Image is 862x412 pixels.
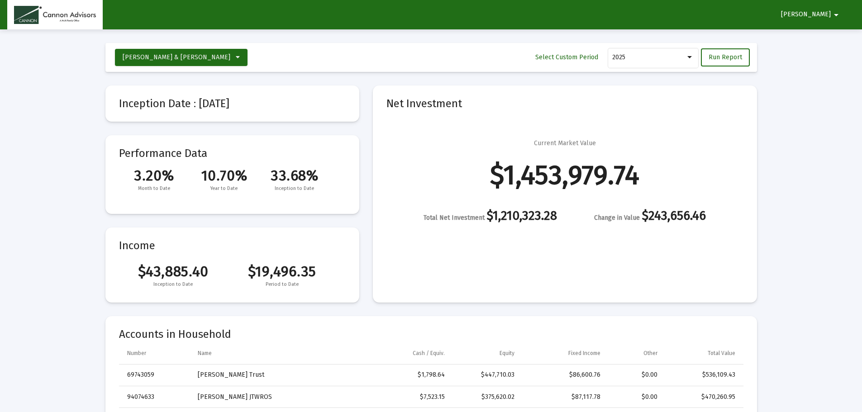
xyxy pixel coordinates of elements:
div: $243,656.46 [594,211,706,223]
td: Column Name [191,342,366,364]
span: Change in Value [594,214,640,222]
div: Name [198,350,212,357]
div: Number [127,350,146,357]
img: Dashboard [14,6,96,24]
td: [PERSON_NAME] Trust [191,365,366,386]
span: Period to Date [228,280,337,289]
span: Total Net Investment [424,214,485,222]
div: $0.00 [613,393,657,402]
div: $87,117.78 [527,393,600,402]
span: [PERSON_NAME] [781,11,831,19]
span: 3.20% [119,167,189,184]
div: Fixed Income [568,350,600,357]
div: $0.00 [613,370,657,379]
mat-card-title: Inception Date : [DATE] [119,99,346,108]
span: Run Report [709,53,742,61]
td: [PERSON_NAME] JTWROS [191,386,366,408]
span: 2025 [612,53,625,61]
div: Cash / Equiv. [413,350,445,357]
span: $19,496.35 [228,263,337,280]
button: Run Report [701,48,750,66]
span: Year to Date [189,184,259,193]
span: Inception to Date [259,184,329,193]
div: $447,710.03 [457,370,515,379]
span: 33.68% [259,167,329,184]
mat-card-title: Net Investment [386,99,743,108]
div: $1,453,979.74 [490,170,639,180]
div: $1,798.64 [372,370,444,379]
td: Column Number [119,342,192,364]
span: 10.70% [189,167,259,184]
mat-card-title: Accounts in Household [119,330,743,339]
div: Equity [500,350,514,357]
div: Current Market Value [534,139,596,148]
td: Column Fixed Income [521,342,607,364]
td: Column Equity [451,342,521,364]
td: 69743059 [119,365,192,386]
div: $1,210,323.28 [424,211,557,223]
td: Column Total Value [664,342,743,364]
div: $536,109.43 [670,370,735,379]
td: Column Cash / Equiv. [366,342,451,364]
span: Select Custom Period [535,53,598,61]
td: Column Other [607,342,663,364]
mat-icon: arrow_drop_down [831,6,842,24]
div: Total Value [708,350,735,357]
mat-card-title: Income [119,241,346,250]
div: $86,600.76 [527,370,600,379]
mat-card-title: Performance Data [119,149,346,193]
span: [PERSON_NAME] & [PERSON_NAME] [123,53,230,61]
div: Other [643,350,657,357]
span: Inception to Date [119,280,228,289]
span: $43,885.40 [119,263,228,280]
span: Month to Date [119,184,189,193]
td: 94074633 [119,386,192,408]
div: $470,260.95 [670,393,735,402]
div: $375,620.02 [457,393,515,402]
button: [PERSON_NAME] & [PERSON_NAME] [115,49,248,66]
div: $7,523.15 [372,393,444,402]
button: [PERSON_NAME] [770,5,852,24]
